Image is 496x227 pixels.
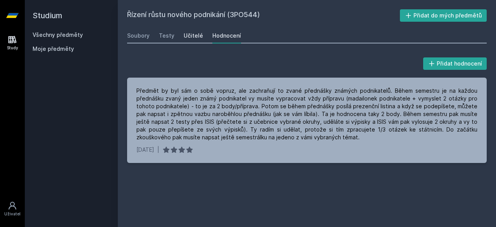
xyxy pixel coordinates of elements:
div: Předmět by byl sám o sobě vopruz, ale zachraňují to zvané přednášky známých podnikatelů. Během se... [136,87,477,141]
div: Study [7,45,18,51]
span: Moje předměty [33,45,74,53]
div: Učitelé [184,32,203,40]
div: Testy [159,32,174,40]
a: Uživatel [2,197,23,221]
a: Testy [159,28,174,43]
a: Hodnocení [212,28,241,43]
button: Přidat hodnocení [423,57,487,70]
a: Study [2,31,23,55]
a: Učitelé [184,28,203,43]
button: Přidat do mých předmětů [400,9,487,22]
div: Hodnocení [212,32,241,40]
a: Všechny předměty [33,31,83,38]
div: Soubory [127,32,150,40]
h2: Řízení růstu nového podnikání (3PO544) [127,9,400,22]
div: Uživatel [4,211,21,217]
a: Soubory [127,28,150,43]
div: [DATE] [136,146,154,154]
div: | [157,146,159,154]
